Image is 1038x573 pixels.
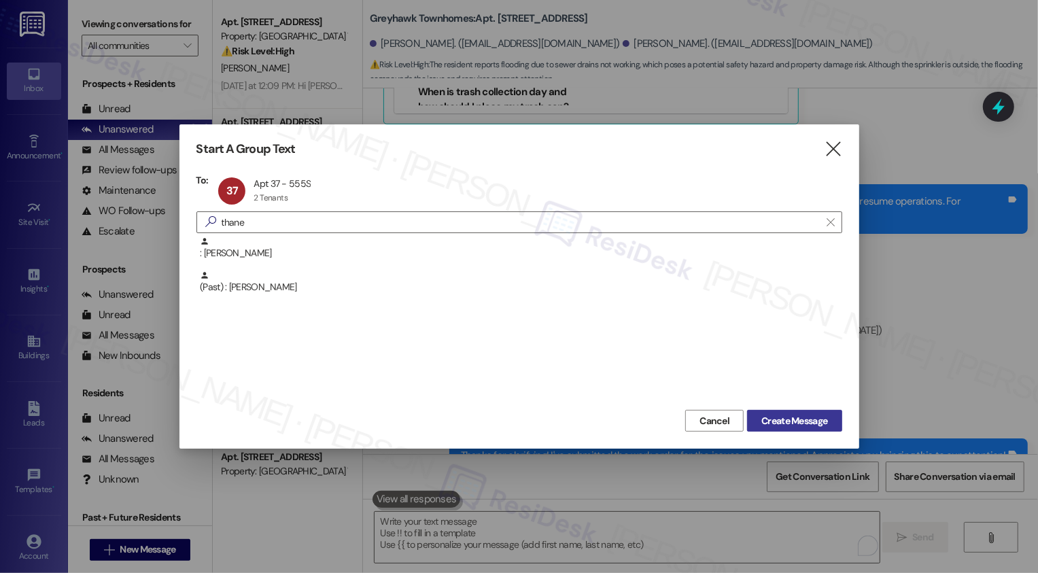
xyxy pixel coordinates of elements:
i:  [200,215,222,229]
span: Create Message [761,414,827,428]
span: Cancel [699,414,729,428]
div: 2 Tenants [254,192,288,203]
div: : [PERSON_NAME] [196,237,842,271]
input: Search for any contact or apartment [222,213,820,232]
button: Clear text [820,212,842,232]
i:  [824,142,842,156]
div: (Past) : [PERSON_NAME] [196,271,842,305]
div: : [PERSON_NAME] [200,237,842,260]
span: 37 [226,184,238,198]
h3: To: [196,174,209,186]
button: Cancel [685,410,744,432]
h3: Start A Group Text [196,141,296,157]
div: (Past) : [PERSON_NAME] [200,271,842,294]
div: Apt 37 - 555S [254,177,311,190]
i:  [827,217,834,228]
button: Create Message [747,410,842,432]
